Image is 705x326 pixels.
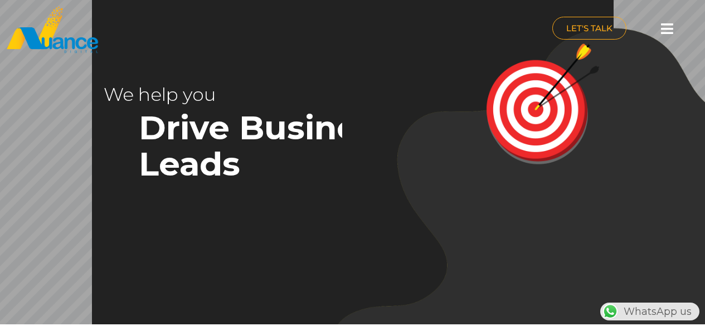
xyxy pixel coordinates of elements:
[566,24,612,32] span: LET'S TALK
[601,303,619,320] img: WhatsApp
[6,6,99,54] img: nuance-qatar_logo
[6,6,347,54] a: nuance-qatar_logo
[600,303,699,320] div: WhatsApp us
[139,110,424,182] rs-layer: Drive Business Leads
[104,76,329,113] rs-layer: We help you
[600,305,699,318] a: WhatsAppWhatsApp us
[552,17,626,40] a: LET'S TALK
